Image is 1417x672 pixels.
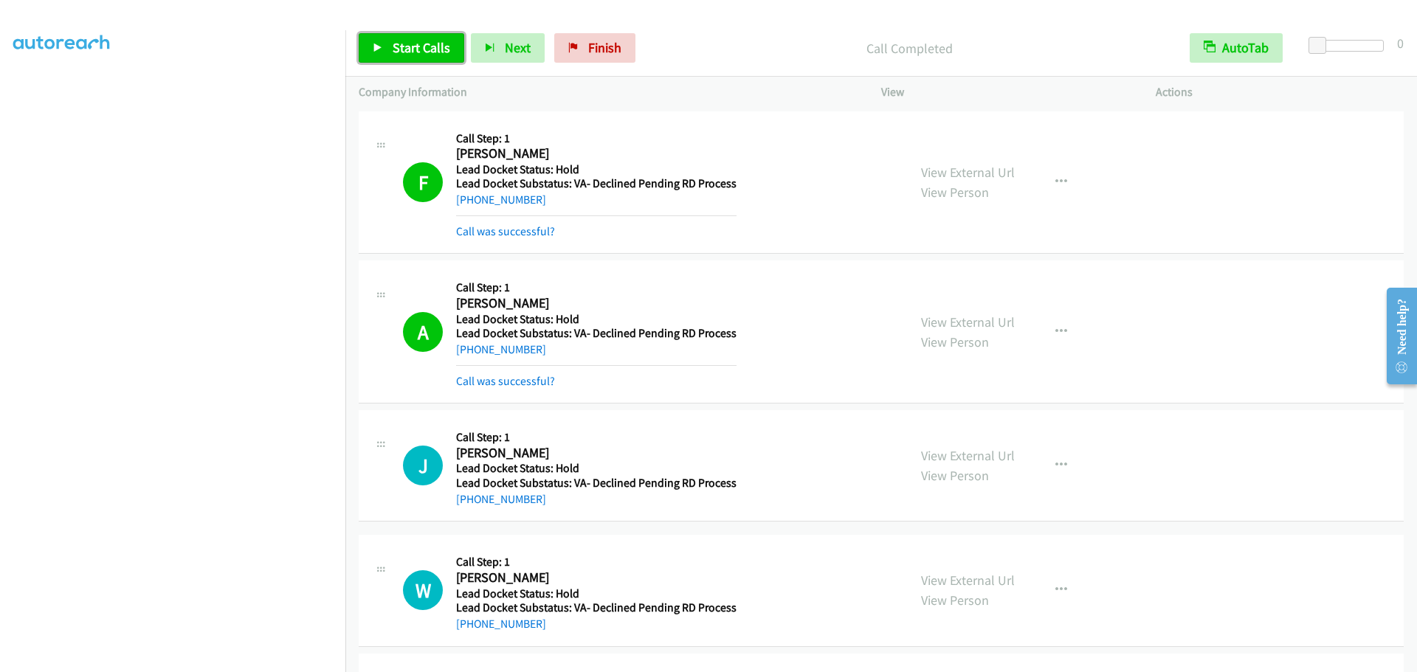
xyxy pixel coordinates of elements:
span: Finish [588,39,621,56]
a: Call was successful? [456,374,555,388]
a: View External Url [921,314,1015,330]
a: View External Url [921,164,1015,181]
h5: Lead Docket Status: Hold [456,586,737,601]
h5: Lead Docket Substatus: VA- Declined Pending RD Process [456,476,737,491]
h5: Lead Docket Substatus: VA- Declined Pending RD Process [456,176,737,191]
a: [PHONE_NUMBER] [456,617,546,631]
a: [PHONE_NUMBER] [456,492,546,506]
h1: F [403,162,443,202]
a: View Person [921,184,989,201]
h5: Lead Docket Status: Hold [456,312,737,327]
span: Next [505,39,531,56]
p: View [881,83,1129,101]
a: View Person [921,592,989,609]
a: View Person [921,467,989,484]
div: Delay between calls (in seconds) [1316,40,1384,52]
a: View Person [921,333,989,350]
h1: A [403,312,443,352]
h5: Call Step: 1 [456,280,737,295]
button: Next [471,33,545,63]
a: View External Url [921,447,1015,464]
h2: [PERSON_NAME] [456,295,730,312]
a: Call was successful? [456,224,555,238]
h5: Call Step: 1 [456,430,737,445]
button: AutoTab [1190,33,1283,63]
div: The call is yet to be attempted [403,446,443,485]
div: The call is yet to be attempted [403,570,443,610]
p: Call Completed [655,38,1163,58]
iframe: Resource Center [1374,277,1417,395]
h1: J [403,446,443,485]
h2: [PERSON_NAME] [456,445,730,462]
p: Company Information [359,83,855,101]
h5: Lead Docket Status: Hold [456,461,737,476]
h5: Lead Docket Status: Hold [456,162,737,177]
div: 0 [1397,33,1404,53]
h5: Lead Docket Substatus: VA- Declined Pending RD Process [456,600,737,615]
h1: W [403,570,443,610]
h5: Call Step: 1 [456,555,737,569]
a: View External Url [921,572,1015,589]
h2: [PERSON_NAME] [456,145,730,162]
a: [PHONE_NUMBER] [456,193,546,207]
h5: Call Step: 1 [456,131,737,146]
a: Start Calls [359,33,464,63]
p: Actions [1156,83,1404,101]
a: Finish [554,33,635,63]
h5: Lead Docket Substatus: VA- Declined Pending RD Process [456,326,737,341]
h2: [PERSON_NAME] [456,569,730,586]
span: Start Calls [393,39,450,56]
a: [PHONE_NUMBER] [456,342,546,356]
